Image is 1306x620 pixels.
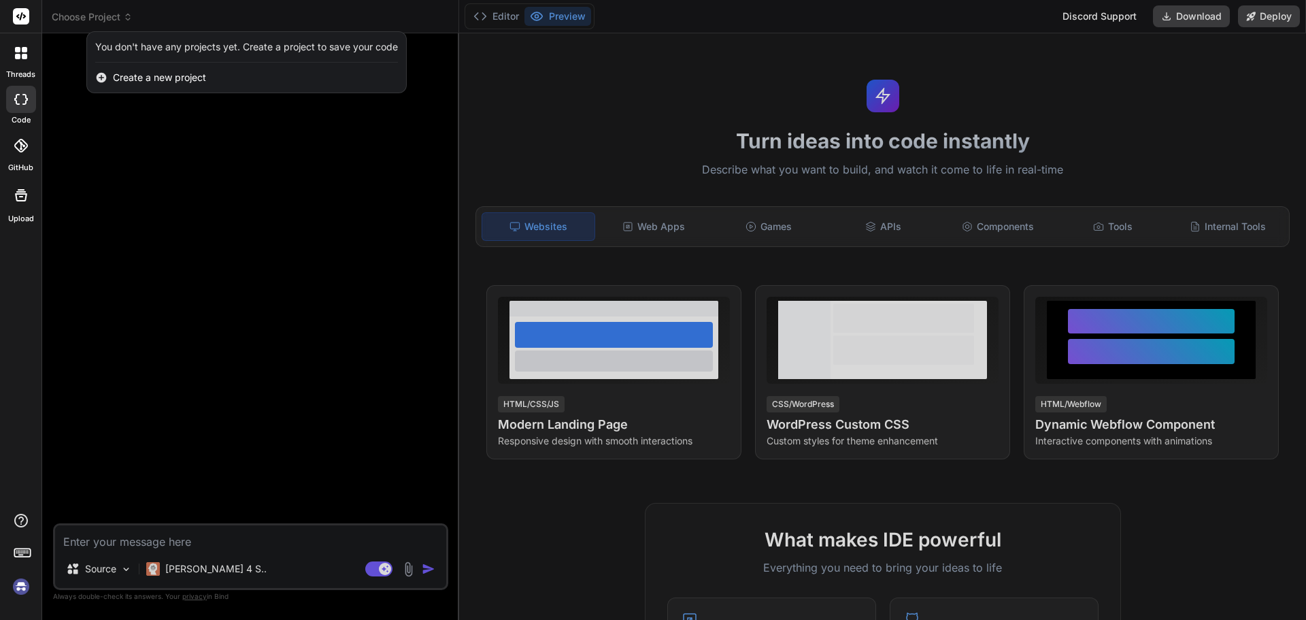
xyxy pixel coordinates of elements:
span: Create a new project [113,71,206,84]
img: signin [10,575,33,598]
label: Upload [8,213,34,225]
label: GitHub [8,162,33,174]
div: You don't have any projects yet. Create a project to save your code [95,40,398,54]
label: threads [6,69,35,80]
label: code [12,114,31,126]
